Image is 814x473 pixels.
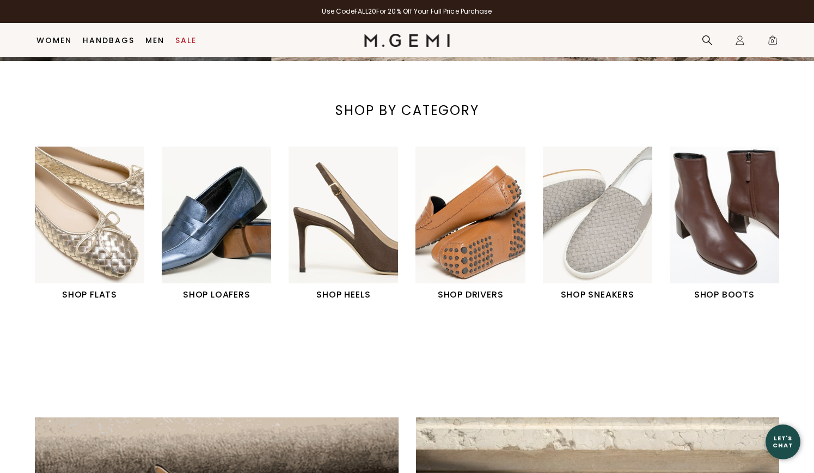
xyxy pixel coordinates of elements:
[543,147,670,301] div: 5 / 6
[36,36,72,45] a: Women
[35,147,144,301] a: SHOP FLATS
[543,147,652,301] a: SHOP SNEAKERS
[289,147,415,301] div: 3 / 6
[162,288,271,301] h1: SHOP LOAFERS
[543,288,652,301] h1: SHOP SNEAKERS
[162,147,289,301] div: 2 / 6
[35,147,162,301] div: 1 / 6
[289,147,398,301] a: SHOP HEELS
[35,288,144,301] h1: SHOP FLATS
[670,288,779,301] h1: SHOP BOOTS
[364,34,450,47] img: M.Gemi
[83,36,134,45] a: Handbags
[145,36,164,45] a: Men
[670,147,779,301] a: SHOP BOOTS
[766,435,800,448] div: Let's Chat
[354,7,376,16] strong: FALL20
[415,147,542,301] div: 4 / 6
[289,288,398,301] h1: SHOP HEELS
[670,147,797,301] div: 6 / 6
[415,288,525,301] h1: SHOP DRIVERS
[767,37,778,48] span: 0
[162,147,271,301] a: SHOP LOAFERS
[175,36,197,45] a: Sale
[415,147,525,301] a: SHOP DRIVERS
[305,102,509,119] div: SHOP BY CATEGORY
